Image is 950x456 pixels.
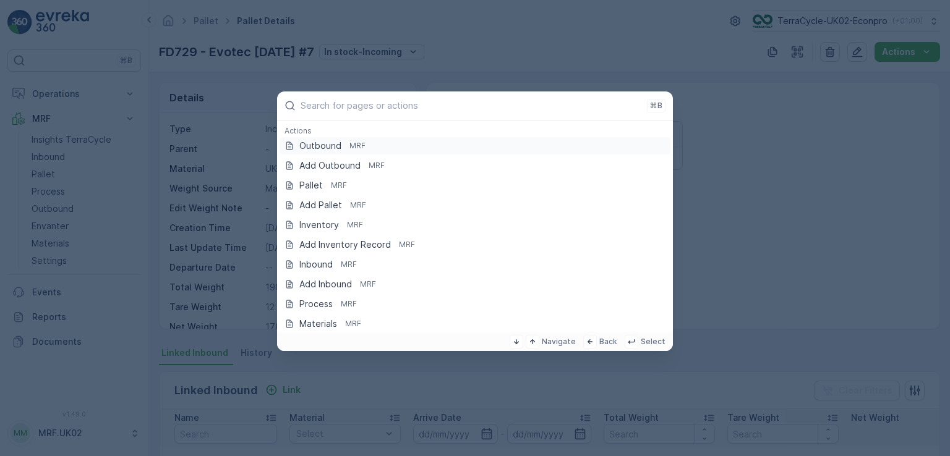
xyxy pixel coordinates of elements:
[360,279,376,289] p: MRF
[341,299,357,309] p: MRF
[369,161,385,171] p: MRF
[350,200,366,210] p: MRF
[650,101,662,111] p: ⌘B
[331,180,347,190] p: MRF
[599,337,617,347] p: Back
[542,337,576,347] p: Navigate
[641,337,665,347] p: Select
[299,199,342,211] p: Add Pallet
[299,318,337,330] p: Materials
[399,240,415,250] p: MRF
[299,258,333,271] p: Inbound
[299,298,333,310] p: Process
[299,159,361,172] p: Add Outbound
[347,220,363,230] p: MRF
[647,99,665,112] button: ⌘B
[299,219,339,231] p: Inventory
[299,239,391,251] p: Add Inventory Record
[301,100,642,111] input: Search for pages or actions
[277,125,673,137] div: Actions
[341,260,357,269] p: MRF
[345,319,361,329] p: MRF
[277,120,673,332] div: Search for pages or actions
[299,278,352,290] p: Add Inbound
[349,141,366,151] p: MRF
[299,140,341,152] p: Outbound
[299,179,323,192] p: Pallet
